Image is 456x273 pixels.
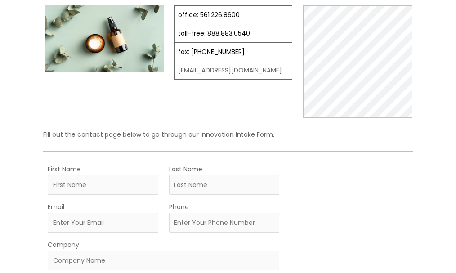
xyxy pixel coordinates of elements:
img: Contact page image for private label skincare manufacturer Cosmetic solutions shows a skin care b... [45,5,163,72]
input: Enter Your Phone Number [169,213,280,233]
label: Phone [169,201,189,213]
td: [EMAIL_ADDRESS][DOMAIN_NAME] [174,61,292,80]
label: Company [48,239,79,251]
input: First Name [48,175,158,195]
a: fax: [PHONE_NUMBER] [178,47,245,56]
p: Fill out the contact page below to go through our Innovation Intake Form. [43,129,413,140]
label: First Name [48,163,81,175]
input: Company Name [48,251,279,270]
a: office: 561.226.8600 [178,10,240,19]
label: Last Name [169,163,202,175]
input: Enter Your Email [48,213,158,233]
label: Email [48,201,64,213]
input: Last Name [169,175,280,195]
a: toll-free: 888.883.0540 [178,29,250,38]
